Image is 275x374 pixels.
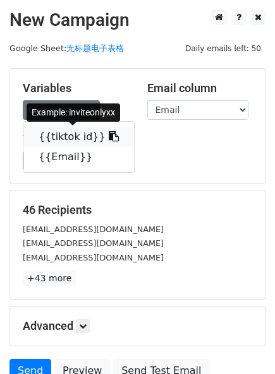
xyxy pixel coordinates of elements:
[23,319,252,333] h5: Advanced
[23,225,164,234] small: [EMAIL_ADDRESS][DOMAIN_NAME]
[23,271,76,286] a: +43 more
[27,103,120,122] div: Example: inviteonlyxx
[23,203,252,217] h5: 46 Recipients
[23,253,164,262] small: [EMAIL_ADDRESS][DOMAIN_NAME]
[23,238,164,248] small: [EMAIL_ADDRESS][DOMAIN_NAME]
[9,44,124,53] small: Google Sheet:
[212,313,275,374] iframe: Chat Widget
[181,42,266,56] span: Daily emails left: 50
[23,127,134,147] a: {{tiktok id}}
[23,81,128,95] h5: Variables
[23,147,134,167] a: {{Email}}
[212,313,275,374] div: 聊天小组件
[66,44,124,53] a: 无标题电子表格
[181,44,266,53] a: Daily emails left: 50
[9,9,266,31] h2: New Campaign
[147,81,253,95] h5: Email column
[23,100,100,120] a: Copy/paste...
